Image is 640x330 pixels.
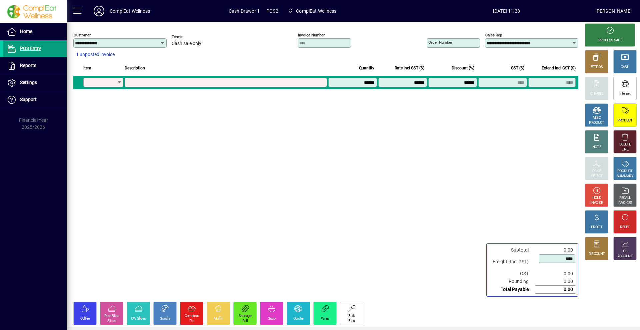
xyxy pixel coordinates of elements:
div: [PERSON_NAME] [595,6,632,16]
div: ComplEat Wellness [110,6,150,16]
span: Item [83,64,91,72]
button: 1 unposted invoice [73,49,117,61]
div: Slices [107,319,116,324]
span: Cash Drawer 1 [229,6,260,16]
span: Settings [20,80,37,85]
div: Bins [348,319,355,324]
div: LINE [622,147,628,152]
div: Roll [242,319,248,324]
span: POS Entry [20,46,41,51]
span: Terms [172,35,212,39]
div: Muffin [214,316,223,321]
span: Discount (%) [452,64,474,72]
div: INVOICES [618,201,632,206]
span: [DATE] 11:28 [418,6,595,16]
td: 0.00 [535,270,575,278]
div: CASH [621,65,629,70]
mat-label: Customer [74,33,91,37]
div: PRODUCT [589,120,604,125]
div: PRODUCT [617,169,632,174]
div: PRODUCT [617,118,632,123]
div: Coffee [80,316,90,321]
div: Sausage [239,314,251,319]
td: GST [489,270,535,278]
td: Freight (Incl GST) [489,254,535,270]
td: 0.00 [535,246,575,254]
div: Compleat [185,314,199,319]
div: EFTPOS [591,65,603,70]
mat-label: Invoice number [298,33,325,37]
span: GST ($) [511,64,524,72]
td: Total Payable [489,286,535,294]
span: 1 unposted invoice [76,51,115,58]
div: PRICE [592,169,601,174]
td: 0.00 [535,286,575,294]
span: Reports [20,63,36,68]
span: ComplEat Wellness [296,6,336,16]
div: Wrap [321,316,329,321]
a: Reports [3,57,67,74]
a: Support [3,91,67,108]
div: Bulk [348,314,355,319]
div: Pie [189,319,194,324]
button: Profile [88,5,110,17]
span: POS2 [266,6,278,16]
div: PROFIT [591,225,602,230]
div: GL [623,249,627,254]
div: ACCOUNT [617,254,633,259]
div: PROCESS SALE [598,38,622,43]
span: Home [20,29,32,34]
span: Quantity [359,64,374,72]
div: DISCOUNT [589,252,605,257]
div: Scrolls [160,316,170,321]
div: MISC [593,115,601,120]
span: Rate incl GST ($) [395,64,424,72]
span: Support [20,97,37,102]
div: Soup [268,316,275,321]
td: Subtotal [489,246,535,254]
div: CW Slices [131,316,146,321]
div: CHARGE [590,91,603,96]
div: SELECT [591,174,603,179]
a: Settings [3,74,67,91]
div: SUMMARY [617,174,633,179]
div: Internet [619,91,630,96]
td: 0.00 [535,278,575,286]
div: DELETE [619,142,631,147]
td: Rounding [489,278,535,286]
mat-label: Sales rep [485,33,502,37]
div: Pure Bliss [104,314,119,319]
div: INVOICE [590,201,603,206]
span: Description [125,64,145,72]
div: RESET [620,225,630,230]
div: HOLD [592,196,601,201]
span: Extend incl GST ($) [542,64,576,72]
a: Home [3,23,67,40]
mat-label: Order number [428,40,452,45]
div: Quiche [293,316,304,321]
div: NOTE [592,145,601,150]
span: Cash sale only [172,41,201,46]
span: ComplEat Wellness [285,5,339,17]
div: RECALL [619,196,631,201]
